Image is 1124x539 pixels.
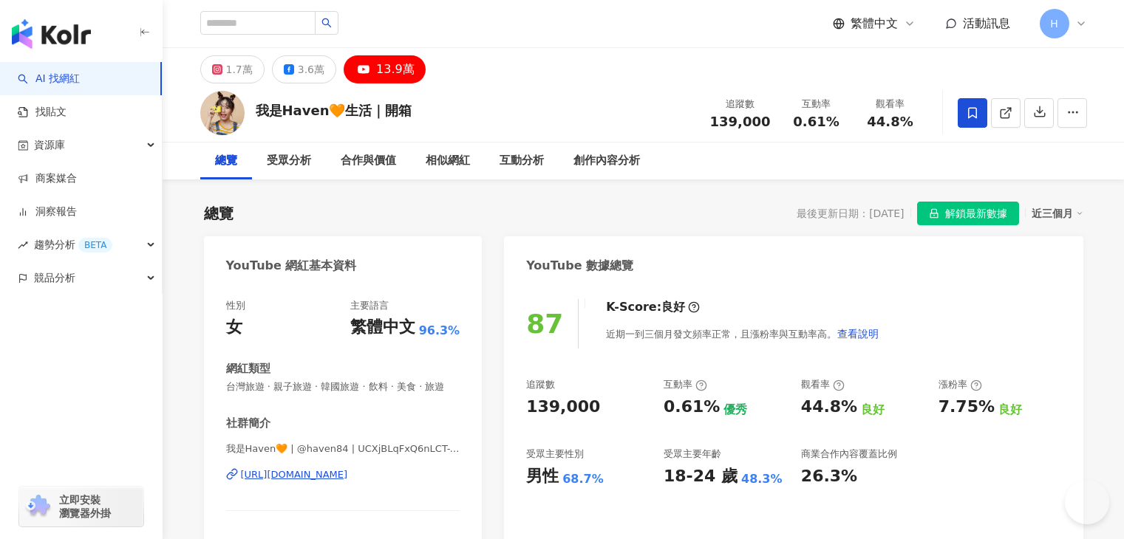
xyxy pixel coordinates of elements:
button: 查看說明 [837,319,879,349]
div: 良好 [661,299,685,315]
span: 立即安裝 瀏覽器外掛 [59,493,111,520]
span: 資源庫 [34,128,65,162]
span: 台灣旅遊 · 親子旅遊 · 韓國旅遊 · 飲料 · 美食 · 旅遊 [226,380,460,394]
div: 總覽 [215,152,237,170]
div: [URL][DOMAIN_NAME] [241,468,348,481]
div: 受眾主要年齡 [664,447,721,461]
div: YouTube 數據總覽 [526,258,633,274]
div: 追蹤數 [526,378,555,391]
div: 追蹤數 [710,97,771,111]
div: 68.7% [562,471,604,487]
span: 趨勢分析 [34,228,112,261]
button: 3.6萬 [272,55,336,83]
div: 最後更新日期：[DATE] [797,207,904,219]
div: 社群簡介 [226,416,270,431]
div: 良好 [998,402,1022,418]
a: chrome extension立即安裝 瀏覽器外掛 [19,487,143,526]
button: 13.9萬 [344,55,426,83]
div: 女 [226,316,242,339]
div: 主要語言 [350,299,389,312]
div: 性別 [226,299,245,312]
div: 互動分析 [500,152,544,170]
a: 找貼文 [18,105,67,120]
div: 總覽 [204,203,234,224]
div: 良好 [861,402,885,418]
span: 繁體中文 [851,16,898,32]
span: 0.61% [793,114,839,129]
div: BETA [78,238,112,253]
span: 查看說明 [837,328,879,340]
a: 洞察報告 [18,205,77,219]
span: lock [929,208,939,219]
div: 87 [526,309,563,339]
iframe: Help Scout Beacon - Open [1065,480,1109,524]
a: 商案媒合 [18,171,77,186]
span: 139,000 [710,114,771,129]
button: 解鎖最新數據 [917,202,1019,225]
div: 網紅類型 [226,361,270,377]
div: 商業合作內容覆蓋比例 [801,447,897,461]
span: 我是Haven🧡 | @haven84 | UCXjBLqFxQ6nLCT-VplNqrEA [226,442,460,456]
div: YouTube 網紅基本資料 [226,258,357,274]
div: 18-24 歲 [664,465,738,488]
div: 48.3% [741,471,783,487]
div: 受眾主要性別 [526,447,584,461]
div: 互動率 [788,97,845,111]
div: 1.7萬 [226,59,253,80]
div: 13.9萬 [376,59,415,80]
div: 近三個月 [1032,204,1083,223]
span: 活動訊息 [963,16,1010,30]
div: 漲粉率 [939,378,982,391]
img: logo [12,19,91,49]
div: 近期一到三個月發文頻率正常，且漲粉率與互動率高。 [606,319,879,349]
div: 26.3% [801,465,857,488]
span: H [1050,16,1058,32]
div: 3.6萬 [298,59,324,80]
div: 創作內容分析 [573,152,640,170]
div: 139,000 [526,396,600,419]
div: 44.8% [801,396,857,419]
div: 觀看率 [801,378,845,391]
div: 互動率 [664,378,707,391]
span: 解鎖最新數據 [945,202,1007,226]
div: 7.75% [939,396,995,419]
div: 相似網紅 [426,152,470,170]
a: searchAI 找網紅 [18,72,80,86]
span: 競品分析 [34,261,75,295]
span: rise [18,240,28,250]
img: KOL Avatar [200,91,245,135]
a: [URL][DOMAIN_NAME] [226,468,460,481]
span: search [321,18,332,28]
img: chrome extension [24,495,52,518]
div: 男性 [526,465,559,488]
span: 44.8% [867,114,913,129]
div: K-Score : [606,299,700,315]
button: 1.7萬 [200,55,265,83]
div: 觀看率 [862,97,919,111]
div: 受眾分析 [267,152,311,170]
div: 0.61% [664,396,720,419]
div: 優秀 [723,402,747,418]
span: 96.3% [419,323,460,339]
div: 繁體中文 [350,316,415,339]
div: 我是Haven🧡生活｜開箱 [256,101,412,120]
div: 合作與價值 [341,152,396,170]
